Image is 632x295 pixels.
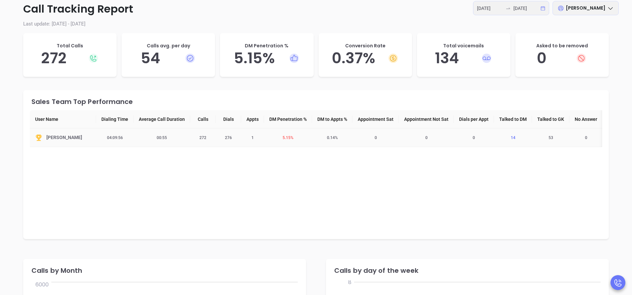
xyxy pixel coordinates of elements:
p: Conversion Rate [325,42,405,49]
th: Talked to GK [532,110,569,128]
span: 00:55 [153,135,171,140]
span: 5.15 % [279,135,297,140]
span: 1 [247,135,258,140]
input: Start date [477,5,503,12]
span: 272 [195,135,210,140]
span: 53 [545,135,557,140]
div: Calls by day of the week [334,267,602,274]
th: DM Penetration % [264,110,312,128]
div: Calls by Month [31,267,299,274]
tspan: 6000 [35,280,49,288]
th: Appts [241,110,264,128]
span: 276 [221,135,236,140]
h5: 54 [128,49,208,67]
th: DM to Appts % [312,110,352,128]
h5: 272 [30,49,110,67]
th: Appointment Not Sat [399,110,454,128]
th: Calls [190,110,216,128]
span: 0 [371,135,381,140]
th: Appointment Sat [352,110,399,128]
th: Dialing Time [96,110,133,128]
th: Talked to DM [494,110,532,128]
th: User Name [30,110,96,128]
span: 0 [469,135,479,140]
span: 0 [581,135,591,140]
p: Asked to be removed [522,42,602,49]
th: Dials per Appt [454,110,494,128]
tspan: 8 [348,278,351,286]
p: Call Tracking Report [13,1,619,17]
p: Total Calls [30,42,110,49]
p: Last update: [DATE] - [DATE] [13,20,619,28]
h5: 0.37 % [325,49,405,67]
span: [PERSON_NAME] [566,5,606,11]
th: Dials [216,110,241,128]
p: Total voicemails [424,42,504,49]
span: 0.14 % [323,135,342,140]
img: Top-YuorZo0z.svg [35,134,42,141]
h5: 0 [522,49,602,67]
h5: 5.15 % [227,49,307,67]
span: [PERSON_NAME] [46,134,82,141]
span: 14 [507,135,519,140]
div: Sales Team Top Performance [31,98,602,105]
span: to [505,6,511,11]
span: 04:09:56 [103,135,127,140]
p: DM Penetration % [227,42,307,49]
th: Average Call Duration [133,110,190,128]
span: swap-right [505,6,511,11]
input: End date [513,5,539,12]
h5: 134 [424,49,504,67]
span: 0 [421,135,432,140]
p: Calls avg. per day [128,42,208,49]
th: No Answer [569,110,603,128]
